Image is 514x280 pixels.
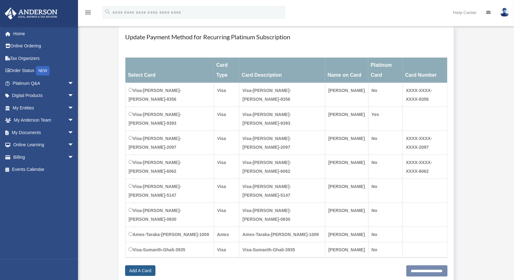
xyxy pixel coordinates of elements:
td: Visa-[PERSON_NAME]-[PERSON_NAME]-8356 [239,83,325,107]
td: [PERSON_NAME] [325,203,368,227]
th: Platinum Card [368,58,403,83]
a: My Documentsarrow_drop_down [4,126,83,139]
td: Visa-[PERSON_NAME]-[PERSON_NAME]-5147 [125,179,214,203]
img: User Pic [500,8,509,17]
th: Name on Card [325,58,368,83]
h4: Update Payment Method for Recurring Platinum Subscription [125,32,448,41]
td: XXXX-XXXX-XXXX-8356 [403,83,447,107]
a: Digital Productsarrow_drop_down [4,89,83,102]
td: Yes [368,107,403,131]
td: Visa [214,203,239,227]
i: search [104,8,111,15]
th: Card Description [239,58,325,83]
td: No [368,227,403,242]
a: Events Calendar [4,163,83,176]
span: arrow_drop_down [68,151,80,164]
th: Select Card [125,58,214,83]
td: Visa-[PERSON_NAME]-[PERSON_NAME]-9393 [125,107,214,131]
td: [PERSON_NAME] [325,242,368,258]
td: [PERSON_NAME] [325,107,368,131]
span: arrow_drop_down [68,114,80,127]
td: Amex [214,227,239,242]
td: Visa [214,83,239,107]
td: Visa-[PERSON_NAME]-[PERSON_NAME]-8356 [125,83,214,107]
td: Visa-[PERSON_NAME]-[PERSON_NAME]-0830 [125,203,214,227]
td: [PERSON_NAME] [325,131,368,155]
td: Visa-[PERSON_NAME]-[PERSON_NAME]-6062 [239,155,325,179]
td: Visa-Sumanth-Ghali-3935 [125,242,214,258]
td: Visa-[PERSON_NAME]-[PERSON_NAME]-0830 [239,203,325,227]
td: Amex-Taraka-[PERSON_NAME]-1009 [125,227,214,242]
a: menu [84,11,92,16]
td: XXXX-XXXX-XXXX-2097 [403,131,447,155]
td: Visa-[PERSON_NAME]-[PERSON_NAME]-2097 [239,131,325,155]
a: Add A Card [125,265,155,276]
a: Online Learningarrow_drop_down [4,139,83,151]
td: Visa-[PERSON_NAME]-[PERSON_NAME]-9393 [239,107,325,131]
td: [PERSON_NAME] [325,83,368,107]
td: No [368,155,403,179]
td: XXXX-XXXX-XXXX-6062 [403,155,447,179]
a: Billingarrow_drop_down [4,151,83,163]
a: My Anderson Teamarrow_drop_down [4,114,83,127]
td: [PERSON_NAME] [325,179,368,203]
td: Visa [214,107,239,131]
span: arrow_drop_down [68,139,80,152]
td: Visa-Sumanth-Ghali-3935 [239,242,325,258]
th: Card Type [214,58,239,83]
span: arrow_drop_down [68,77,80,90]
td: No [368,242,403,258]
td: No [368,179,403,203]
span: arrow_drop_down [68,126,80,139]
td: Amex-Taraka-[PERSON_NAME]-1009 [239,227,325,242]
td: Visa [214,131,239,155]
span: arrow_drop_down [68,89,80,102]
td: Visa-[PERSON_NAME]-[PERSON_NAME]-2097 [125,131,214,155]
td: [PERSON_NAME] [325,155,368,179]
td: Visa [214,179,239,203]
a: Order StatusNEW [4,65,83,77]
img: Anderson Advisors Platinum Portal [3,7,59,20]
a: Home [4,27,83,40]
th: Card Number [403,58,447,83]
td: Visa-[PERSON_NAME]-[PERSON_NAME]-5147 [239,179,325,203]
a: Platinum Q&Aarrow_drop_down [4,77,83,89]
td: No [368,203,403,227]
span: arrow_drop_down [68,102,80,114]
i: menu [84,9,92,16]
td: No [368,131,403,155]
td: No [368,83,403,107]
td: Visa [214,155,239,179]
td: Visa [214,242,239,258]
a: Tax Organizers [4,52,83,65]
td: [PERSON_NAME] [325,227,368,242]
a: Online Ordering [4,40,83,52]
td: Visa-[PERSON_NAME]-[PERSON_NAME]-6062 [125,155,214,179]
a: My Entitiesarrow_drop_down [4,102,83,114]
div: NEW [36,66,50,75]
